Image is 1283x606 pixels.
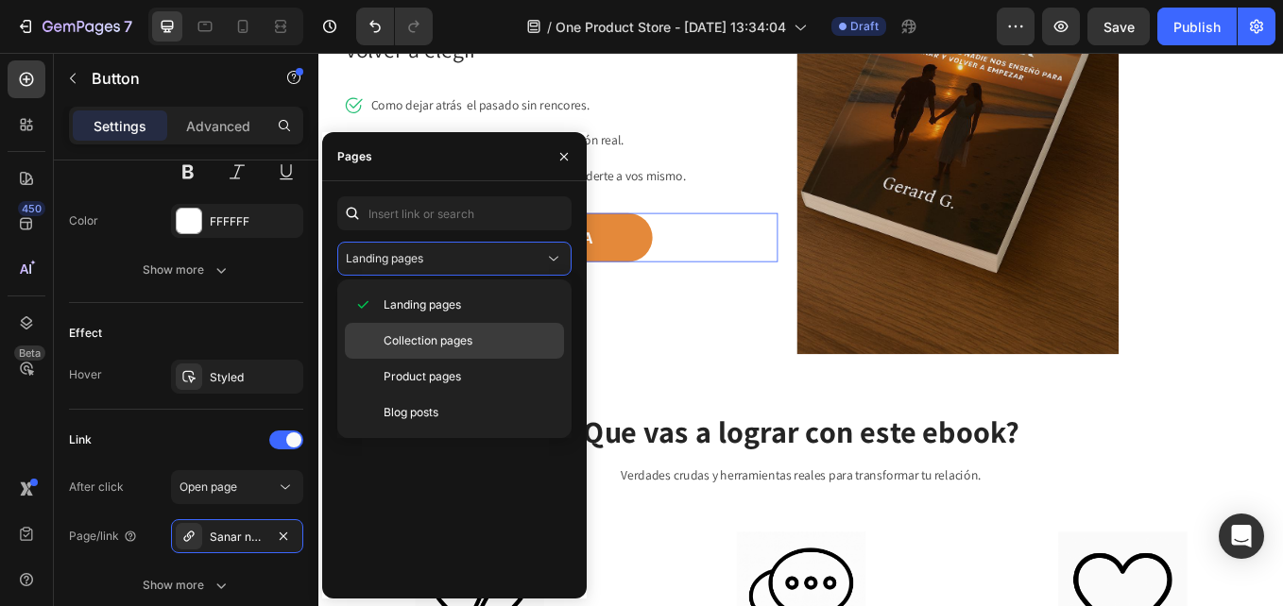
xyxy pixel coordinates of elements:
div: Sanar nunca fue facil...Pero es posible [210,529,265,546]
p: QUIERO MI EBOOK AHORA [99,202,322,232]
h2: Que vas a lograr con este ebook? [14,422,1120,469]
div: Publish [1173,17,1221,37]
button: Open page [171,470,303,504]
span: Save [1103,19,1135,35]
p: 7 [124,15,132,38]
input: Insert link or search [337,196,572,230]
div: Styled [210,369,299,386]
div: Color [69,212,98,229]
span: Landing pages [346,251,423,265]
button: Show more [69,253,303,287]
div: Show more [143,261,231,279]
p: Advanced [186,116,250,136]
div: Pages [337,148,372,165]
span: Collection pages [384,332,472,349]
div: Hover [69,366,102,383]
div: After click [69,479,124,496]
div: Page/link [69,528,138,545]
p: [PERSON_NAME] a elegir el amor sin perderte a vos mismo. [61,133,432,156]
span: Draft [850,18,879,35]
p: Transformar discusiones en comunicación real. [61,92,432,114]
div: Open Intercom Messenger [1219,513,1264,559]
button: Save [1087,8,1150,45]
button: Show more [69,568,303,602]
div: 450 [18,201,45,216]
span: One Product Store - [DATE] 13:34:04 [556,17,786,37]
p: Verdades crudas y herramientas reales para transformar tu relación. [205,485,929,508]
div: Link [69,431,92,448]
p: Button [92,67,252,90]
button: Publish [1157,8,1237,45]
div: FFFFFF [210,213,299,230]
span: Open page [180,480,237,494]
div: Button [53,161,95,178]
button: Landing pages [337,242,572,276]
div: Effect [69,325,102,342]
span: Blog posts [384,404,438,421]
p: Como dejar atrás el pasado sin rencores. [61,50,432,73]
div: Beta [14,345,45,361]
div: Undo/Redo [356,8,433,45]
iframe: Design area [318,53,1283,606]
span: Product pages [384,368,461,385]
span: Landing pages [384,296,461,313]
a: QUIERO MI EBOOK AHORA [29,188,392,245]
span: / [547,17,552,37]
button: 7 [8,8,141,45]
p: Settings [94,116,146,136]
div: Show more [143,576,231,595]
